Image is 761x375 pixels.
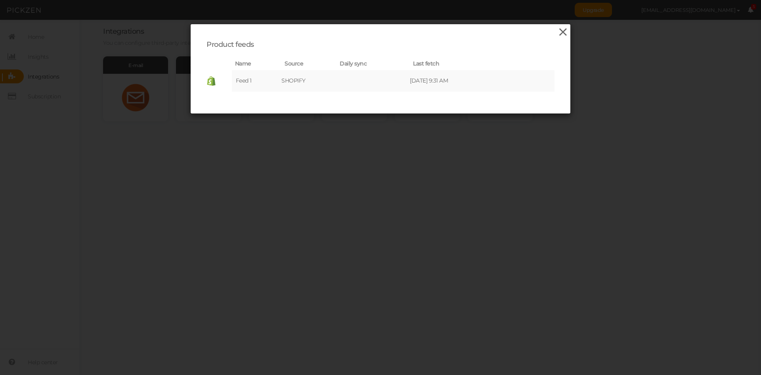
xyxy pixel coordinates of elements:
[413,60,439,67] span: Last fetch
[285,60,303,67] span: Source
[281,70,337,92] td: SHOPIFY
[235,60,251,67] span: Name
[232,70,282,92] td: Feed 1
[207,40,254,49] span: Product feeds
[410,70,494,92] td: [DATE] 9:31 AM
[340,60,367,67] span: Daily sync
